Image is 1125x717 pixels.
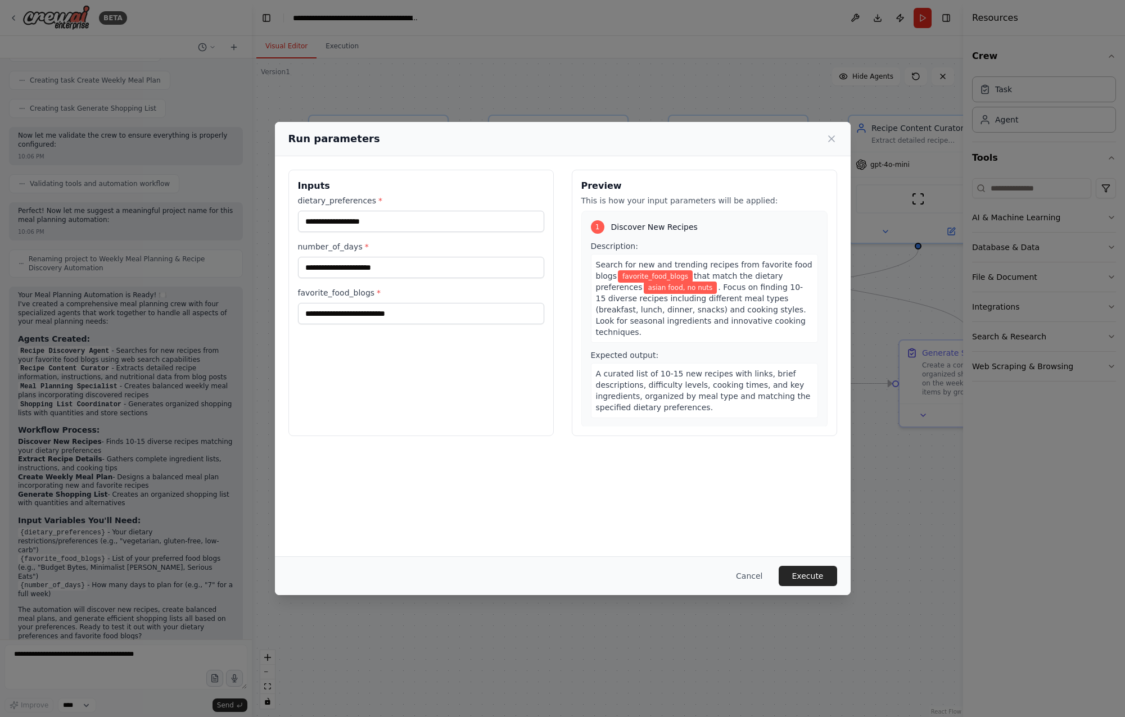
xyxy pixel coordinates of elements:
[644,282,717,294] span: Variable: dietary_preferences
[581,179,828,193] h3: Preview
[596,283,806,337] span: . Focus on finding 10-15 diverse recipes including different meal types (breakfast, lunch, dinner...
[779,566,837,586] button: Execute
[596,271,783,292] span: that match the dietary preferences
[298,179,544,193] h3: Inputs
[618,270,693,283] span: Variable: favorite_food_blogs
[581,195,828,206] p: This is how your input parameters will be applied:
[596,369,811,412] span: A curated list of 10-15 new recipes with links, brief descriptions, difficulty levels, cooking ti...
[591,351,659,360] span: Expected output:
[298,195,544,206] label: dietary_preferences
[611,221,698,233] span: Discover New Recipes
[298,287,544,298] label: favorite_food_blogs
[727,566,771,586] button: Cancel
[298,241,544,252] label: number_of_days
[591,220,604,234] div: 1
[591,242,638,251] span: Description:
[288,131,380,147] h2: Run parameters
[596,260,812,280] span: Search for new and trending recipes from favorite food blogs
